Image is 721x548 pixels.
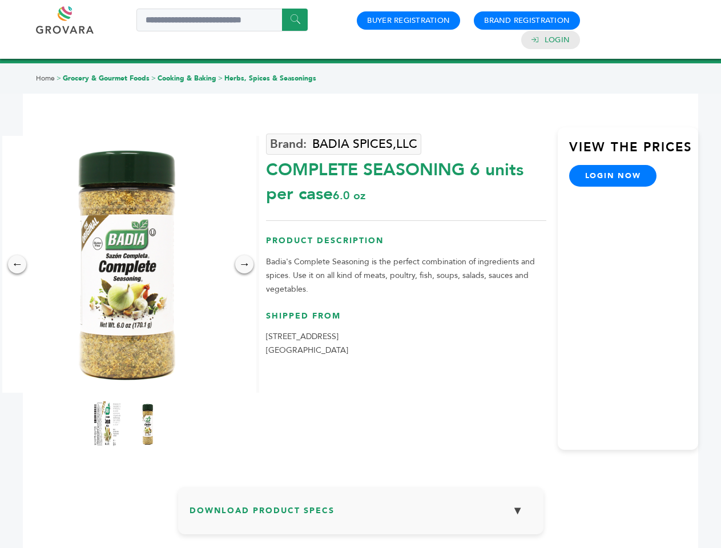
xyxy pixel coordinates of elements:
a: Brand Registration [484,15,570,26]
button: ▼ [504,498,532,523]
h3: View the Prices [569,139,698,165]
div: ← [8,255,26,273]
input: Search a product or brand... [136,9,308,31]
h3: Shipped From [266,311,546,331]
a: login now [569,165,657,187]
a: Herbs, Spices & Seasonings [224,74,316,83]
img: COMPLETE SEASONING® 6 units per case 6.0 oz [134,401,162,447]
a: Grocery & Gourmet Foods [63,74,150,83]
span: > [57,74,61,83]
div: → [235,255,253,273]
p: Badia's Complete Seasoning is the perfect combination of ingredients and spices. Use it on all ki... [266,255,546,296]
div: COMPLETE SEASONING 6 units per case [266,152,546,206]
h3: Product Description [266,235,546,255]
a: Home [36,74,55,83]
a: Login [545,35,570,45]
span: > [218,74,223,83]
p: [STREET_ADDRESS] [GEOGRAPHIC_DATA] [266,330,546,357]
a: Cooking & Baking [158,74,216,83]
span: 6.0 oz [333,188,365,203]
img: COMPLETE SEASONING® 6 units per case 6.0 oz Product Label [94,401,122,447]
h3: Download Product Specs [190,498,532,531]
a: BADIA SPICES,LLC [266,134,421,155]
a: Buyer Registration [367,15,450,26]
span: > [151,74,156,83]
